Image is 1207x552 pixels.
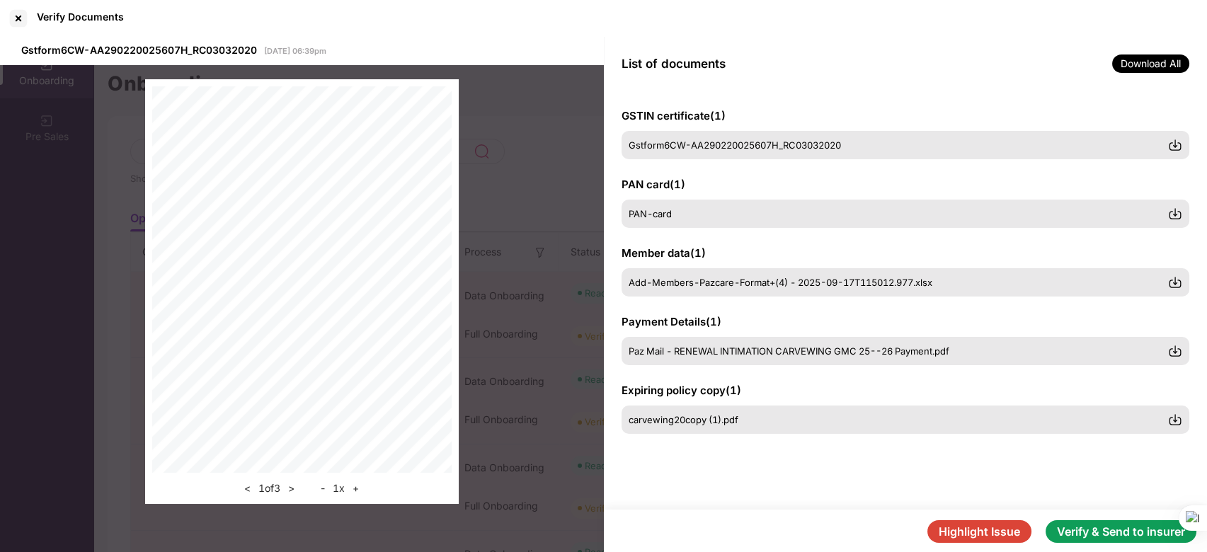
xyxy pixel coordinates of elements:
span: Gstform6CW-AA290220025607H_RC03032020 [629,139,841,151]
span: Download All [1112,54,1189,73]
span: PAN card ( 1 ) [622,178,685,191]
button: > [284,480,299,497]
img: svg+xml;base64,PHN2ZyBpZD0iRG93bmxvYWQtMzJ4MzIiIHhtbG5zPSJodHRwOi8vd3d3LnczLm9yZy8yMDAwL3N2ZyIgd2... [1168,138,1182,152]
span: GSTIN certificate ( 1 ) [622,109,726,122]
div: Verify Documents [37,11,124,23]
span: List of documents [622,57,726,71]
button: - [316,480,329,497]
img: svg+xml;base64,PHN2ZyBpZD0iRG93bmxvYWQtMzJ4MzIiIHhtbG5zPSJodHRwOi8vd3d3LnczLm9yZy8yMDAwL3N2ZyIgd2... [1168,275,1182,289]
button: < [240,480,255,497]
span: carvewing20copy (1).pdf [629,414,738,425]
span: PAN-card [629,208,672,219]
button: Highlight Issue [927,520,1031,543]
span: Gstform6CW-AA290220025607H_RC03032020 [21,44,257,56]
span: Paz Mail - RENEWAL INTIMATION CARVEWING GMC 25--26 Payment.pdf [629,345,949,357]
button: + [348,480,363,497]
div: 1 of 3 [240,480,299,497]
span: Payment Details ( 1 ) [622,315,721,328]
img: svg+xml;base64,PHN2ZyBpZD0iRG93bmxvYWQtMzJ4MzIiIHhtbG5zPSJodHRwOi8vd3d3LnczLm9yZy8yMDAwL3N2ZyIgd2... [1168,207,1182,221]
span: Member data ( 1 ) [622,246,706,260]
span: Expiring policy copy ( 1 ) [622,384,741,397]
span: [DATE] 06:39pm [264,46,326,56]
span: Add-Members-Pazcare-Format+(4) - 2025-09-17T115012.977.xlsx [629,277,932,288]
img: svg+xml;base64,PHN2ZyBpZD0iRG93bmxvYWQtMzJ4MzIiIHhtbG5zPSJodHRwOi8vd3d3LnczLm9yZy8yMDAwL3N2ZyIgd2... [1168,344,1182,358]
img: svg+xml;base64,PHN2ZyBpZD0iRG93bmxvYWQtMzJ4MzIiIHhtbG5zPSJodHRwOi8vd3d3LnczLm9yZy8yMDAwL3N2ZyIgd2... [1168,413,1182,427]
div: 1 x [316,480,363,497]
button: Verify & Send to insurer [1046,520,1196,543]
